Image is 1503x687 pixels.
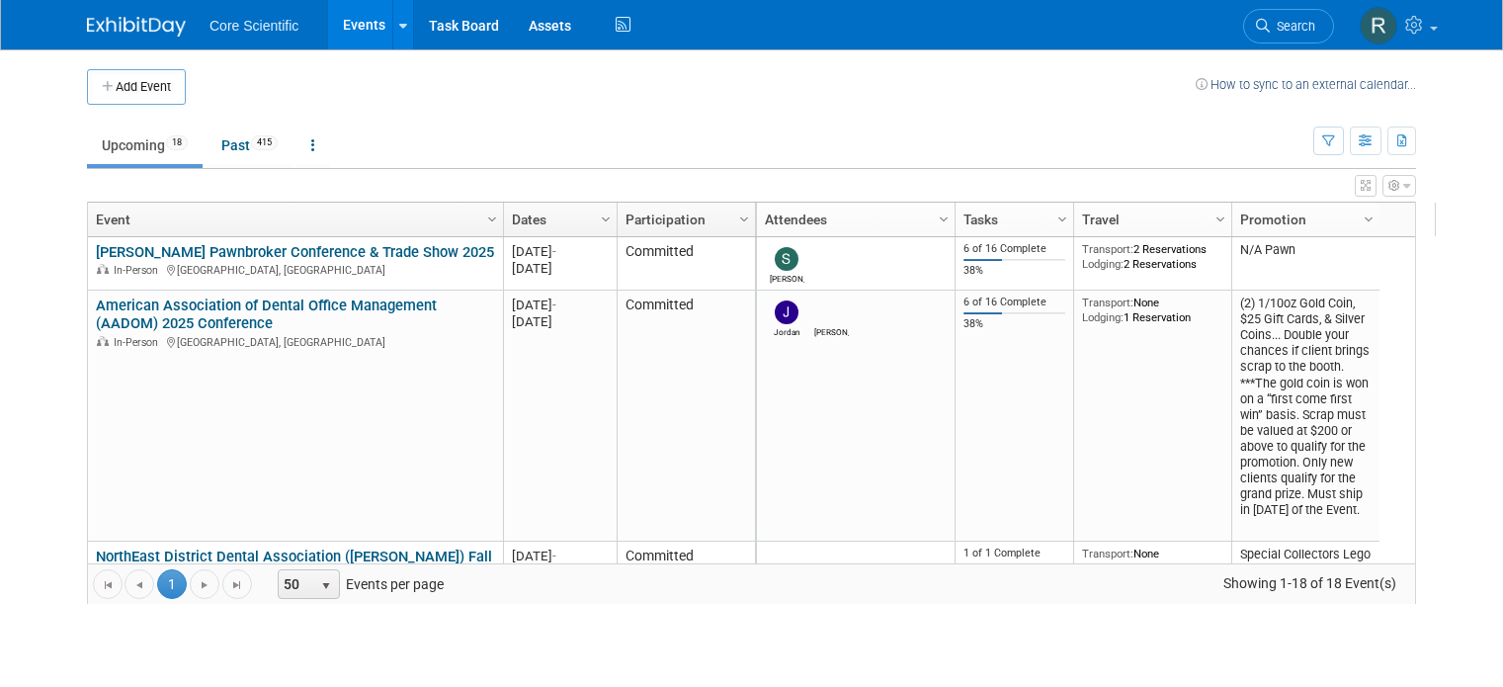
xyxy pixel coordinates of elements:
a: Promotion [1240,203,1367,236]
span: Column Settings [936,212,952,227]
td: Special Collectors Lego Set [1231,542,1379,608]
span: Column Settings [1054,212,1070,227]
span: Column Settings [736,212,752,227]
span: Transport: [1082,242,1133,256]
span: Column Settings [484,212,500,227]
img: Rachel Wolff [1360,7,1397,44]
a: Event [96,203,490,236]
div: [DATE] [512,297,608,313]
a: Go to the first page [93,569,123,599]
div: 38% [963,317,1066,331]
a: Past415 [207,127,292,164]
img: Morgan Khan [819,301,843,324]
a: Go to the last page [222,569,252,599]
img: In-Person Event [97,336,109,346]
img: Jordan McCullough [775,301,798,324]
span: Go to the previous page [131,577,147,593]
span: Core Scientific [209,18,298,34]
a: Tasks [963,203,1060,236]
span: In-Person [114,264,164,277]
div: 2 Reservations 2 Reservations [1082,242,1224,271]
span: 18 [166,135,188,150]
a: NorthEast District Dental Association ([PERSON_NAME]) Fall CE Meeting [96,548,492,584]
td: Committed [617,291,755,542]
a: Dates [512,203,604,236]
a: Column Settings [1211,203,1232,232]
div: 1 of 1 Complete [963,547,1066,560]
span: Column Settings [598,212,614,227]
a: Search [1243,9,1334,43]
a: Column Settings [596,203,618,232]
a: Column Settings [934,203,956,232]
div: [DATE] [512,260,608,277]
a: Column Settings [734,203,756,232]
div: Sam Robinson [770,271,804,284]
div: [GEOGRAPHIC_DATA], [GEOGRAPHIC_DATA] [96,333,494,350]
div: 38% [963,264,1066,278]
span: Showing 1-18 of 18 Event(s) [1206,569,1415,597]
a: Travel [1082,203,1218,236]
a: How to sync to an external calendar... [1196,77,1416,92]
a: Column Settings [1052,203,1074,232]
span: 415 [251,135,278,150]
div: Morgan Khan [814,324,849,337]
div: [GEOGRAPHIC_DATA], [GEOGRAPHIC_DATA] [96,261,494,278]
div: 6 of 16 Complete [963,242,1066,256]
a: Participation [626,203,742,236]
a: Go to the next page [190,569,219,599]
span: Events per page [253,569,463,599]
div: [DATE] [512,243,608,260]
a: Go to the previous page [125,569,154,599]
div: 6 of 16 Complete [963,296,1066,309]
span: 1 [157,569,187,599]
img: ExhibitDay [87,17,186,37]
img: In-Person Event [97,264,109,274]
span: - [552,549,556,563]
div: Jordan McCullough [770,324,804,337]
span: Search [1270,19,1315,34]
a: American Association of Dental Office Management (AADOM) 2025 Conference [96,297,437,333]
img: Sam Robinson [775,247,798,271]
span: Column Settings [1361,212,1377,227]
span: - [552,298,556,312]
div: [DATE] [512,313,608,330]
a: Column Settings [1359,203,1380,232]
div: [DATE] [512,548,608,564]
div: None None [1082,547,1224,575]
td: Committed [617,237,755,291]
span: Transport: [1082,547,1133,560]
a: Column Settings [482,203,504,232]
span: - [552,244,556,259]
span: Lodging: [1082,561,1124,575]
span: Column Settings [1212,212,1228,227]
span: Go to the last page [229,577,245,593]
span: Lodging: [1082,257,1124,271]
img: James Belshe [775,552,798,575]
span: select [318,578,334,594]
a: Upcoming18 [87,127,203,164]
span: 50 [279,570,312,598]
a: Attendees [765,203,942,236]
span: Transport: [1082,296,1133,309]
span: In-Person [114,336,164,349]
span: Go to the first page [100,577,116,593]
td: (2) 1/10oz Gold Coin, $25 Gift Cards, & Silver Coins... Double your chances if client brings scra... [1231,291,1379,542]
span: Lodging: [1082,310,1124,324]
span: Go to the next page [197,577,212,593]
td: N/A Pawn [1231,237,1379,291]
a: [PERSON_NAME] Pawnbroker Conference & Trade Show 2025 [96,243,494,261]
div: None 1 Reservation [1082,296,1224,324]
td: Committed [617,542,755,608]
button: Add Event [87,69,186,105]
